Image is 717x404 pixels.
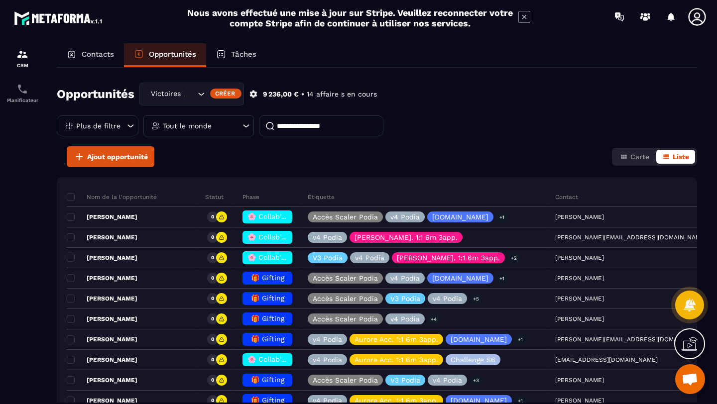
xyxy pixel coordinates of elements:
span: 🎁 Gifting [251,335,284,343]
img: logo [14,9,104,27]
p: +1 [514,334,526,345]
p: Accès Scaler Podia [313,275,378,282]
p: [PERSON_NAME] [67,295,137,303]
button: Ajout opportunité [67,146,154,167]
p: v4 Podia [313,234,342,241]
p: v4 Podia [355,254,384,261]
p: [PERSON_NAME] [67,356,137,364]
span: 🎁 Gifting [251,376,284,384]
p: Tout le monde [163,122,212,129]
img: formation [16,48,28,60]
p: CRM [2,63,42,68]
a: Contacts [57,43,124,67]
p: v4 Podia [390,275,420,282]
p: Aurore Acc. 1:1 6m 3app. [355,356,438,363]
a: Opportunités [124,43,206,67]
p: Statut [205,193,224,201]
p: [PERSON_NAME] [67,335,137,343]
p: v4 Podia [313,397,342,404]
p: Étiquette [308,193,335,201]
p: 9 236,00 € [263,90,299,99]
p: [PERSON_NAME] [67,315,137,323]
p: v4 Podia [433,295,462,302]
p: 0 [211,234,214,241]
p: [PERSON_NAME] [67,213,137,221]
p: +5 [470,294,482,304]
div: Search for option [139,83,244,105]
p: V3 Podia [313,254,343,261]
p: v4 Podia [390,315,420,322]
p: Planificateur [2,98,42,103]
p: Accès Scaler Podia [313,315,378,322]
span: Carte [630,153,649,161]
a: formationformationCRM [2,41,42,76]
p: • [301,90,304,99]
p: Accès Scaler Podia [313,377,378,384]
p: Challenge S6 [451,356,495,363]
span: 🎁 Gifting [251,396,284,404]
p: [DOMAIN_NAME] [451,336,507,343]
a: Ouvrir le chat [675,364,705,394]
span: 🎁 Gifting [251,294,284,302]
span: Victoires 🎉 [148,89,185,100]
h2: Nous avons effectué une mise à jour sur Stripe. Veuillez reconnecter votre compte Stripe afin de ... [187,7,513,28]
p: 0 [211,315,214,322]
p: 0 [211,254,214,261]
p: [DOMAIN_NAME] [451,397,507,404]
p: +2 [507,253,520,263]
p: V3 Podia [390,377,420,384]
p: 0 [211,336,214,343]
p: 0 [211,213,214,220]
p: v4 Podia [313,336,342,343]
div: Créer [210,89,241,99]
p: [PERSON_NAME] [67,274,137,282]
p: v4 Podia [433,377,462,384]
p: Accès Scaler Podia [313,213,378,220]
a: schedulerschedulerPlanificateur [2,76,42,110]
p: v4 Podia [313,356,342,363]
input: Search for option [185,89,195,100]
p: 0 [211,377,214,384]
p: Opportunités [149,50,196,59]
p: [PERSON_NAME] [67,376,137,384]
span: Ajout opportunité [87,152,148,162]
p: +1 [496,273,508,284]
p: Aurore Acc. 1:1 6m 3app. [355,397,438,404]
p: V3 Podia [390,295,420,302]
span: 🌸 Collab' -1000€ [247,355,308,363]
p: v4 Podia [390,213,420,220]
span: 🌸 Collab' -1000€ [247,233,308,241]
p: Phase [242,193,259,201]
button: Carte [614,150,655,164]
span: 🌸 Collab' -1000€ [247,212,308,220]
p: 0 [211,275,214,282]
p: Accès Scaler Podia [313,295,378,302]
p: Plus de filtre [76,122,120,129]
span: 🌸 Collab' -1000€ [247,253,308,261]
p: +4 [427,314,440,324]
span: Liste [673,153,689,161]
p: +3 [470,375,482,386]
p: Contacts [82,50,114,59]
p: +1 [496,212,508,222]
p: [PERSON_NAME] [67,254,137,262]
img: scheduler [16,83,28,95]
p: Nom de la l'opportunité [67,193,157,201]
p: Tâches [231,50,256,59]
p: [PERSON_NAME] [67,233,137,241]
button: Liste [656,150,695,164]
p: 0 [211,356,214,363]
p: Aurore Acc. 1:1 6m 3app. [355,336,438,343]
h2: Opportunités [57,84,134,104]
span: 🎁 Gifting [251,314,284,322]
p: Contact [555,193,578,201]
p: 14 affaire s en cours [307,90,377,99]
p: 0 [211,397,214,404]
p: [DOMAIN_NAME] [432,213,488,220]
p: [DOMAIN_NAME] [432,275,488,282]
a: Tâches [206,43,266,67]
p: 0 [211,295,214,302]
p: [PERSON_NAME]. 1:1 6m 3app. [397,254,500,261]
span: 🎁 Gifting [251,274,284,282]
p: [PERSON_NAME]. 1:1 6m 3app. [355,234,458,241]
